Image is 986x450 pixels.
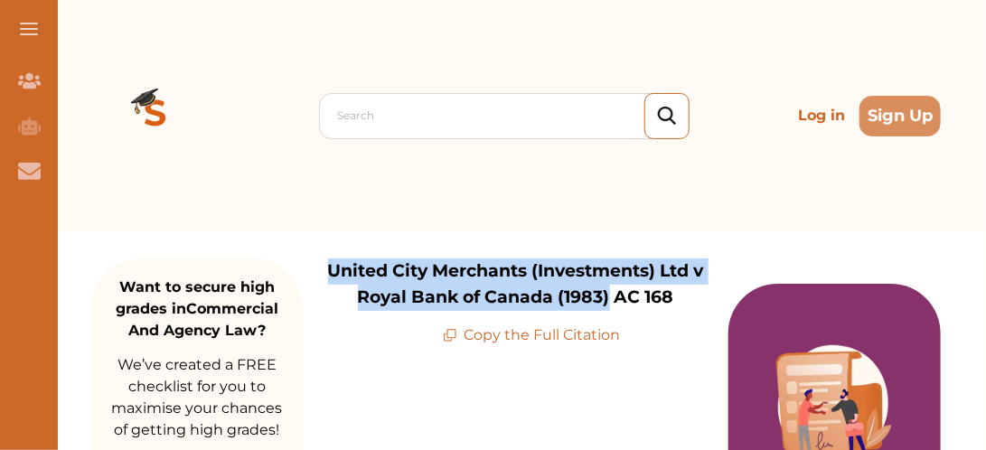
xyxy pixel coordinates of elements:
img: Logo [90,51,221,181]
strong: Want to secure high grades in Commercial And Agency Law ? [116,278,278,339]
p: United City Merchants (Investments) Ltd v Royal Bank of Canada (1983) AC 168 [303,258,728,310]
img: search_icon [658,107,676,126]
span: We’ve created a FREE checklist for you to maximise your chances of getting high grades! [111,356,282,438]
p: Copy the Full Citation [443,324,621,346]
button: Sign Up [859,96,941,136]
p: Log in [791,98,852,134]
